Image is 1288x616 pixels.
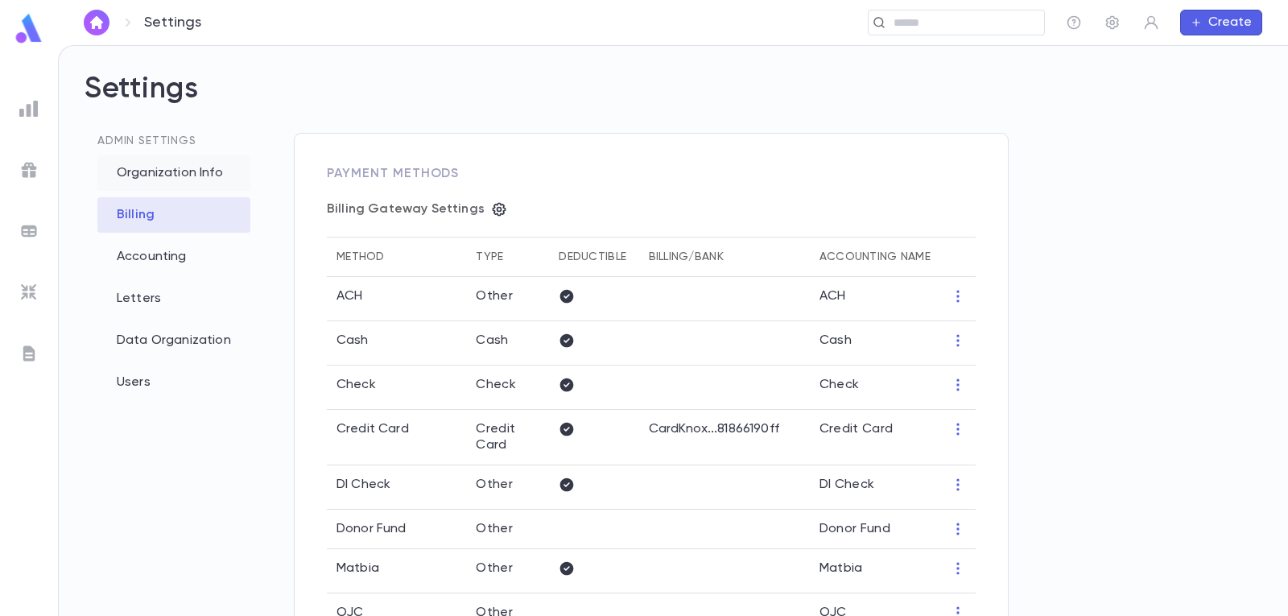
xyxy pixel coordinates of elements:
[466,238,549,277] th: Type
[466,510,549,549] td: Other
[327,238,466,277] th: Method
[19,344,39,363] img: letters_grey.7941b92b52307dd3b8a917253454ce1c.svg
[336,421,409,437] p: Credit Card
[336,288,362,304] p: ACH
[810,510,940,549] td: Donor Fund
[649,421,800,437] p: CardKnox ... 81866190ff
[336,521,407,537] p: Donor Fund
[466,277,549,321] td: Other
[97,135,196,147] span: Admin Settings
[19,221,39,241] img: batches_grey.339ca447c9d9533ef1741baa751efc33.svg
[144,14,201,31] p: Settings
[327,201,485,217] p: Billing Gateway Settings
[19,99,39,118] img: reports_grey.c525e4749d1bce6a11f5fe2a8de1b229.svg
[336,333,369,349] p: Cash
[97,197,250,233] div: Billing
[810,549,940,593] td: Matbia
[810,238,940,277] th: Accounting Name
[97,155,250,191] div: Organization Info
[1180,10,1262,35] button: Create
[336,560,379,577] p: Matbia
[810,410,940,465] td: Credit Card
[97,323,250,358] div: Data Organization
[466,366,549,410] td: Check
[97,365,250,400] div: Users
[19,160,39,180] img: campaigns_grey.99e729a5f7ee94e3726e6486bddda8f1.svg
[85,72,1262,133] h2: Settings
[19,283,39,302] img: imports_grey.530a8a0e642e233f2baf0ef88e8c9fcb.svg
[639,238,810,277] th: Billing/Bank
[466,410,549,465] td: Credit Card
[466,549,549,593] td: Other
[13,13,45,44] img: logo
[336,477,390,493] p: DI Check
[810,277,940,321] td: ACH
[466,321,549,366] td: Cash
[810,465,940,510] td: DI Check
[549,238,638,277] th: Deductible
[336,377,376,393] p: Check
[810,366,940,410] td: Check
[87,16,106,29] img: home_white.a664292cf8c1dea59945f0da9f25487c.svg
[810,321,940,366] td: Cash
[97,281,250,316] div: Letters
[97,239,250,275] div: Accounting
[327,167,459,180] span: Payment Methods
[466,465,549,510] td: Other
